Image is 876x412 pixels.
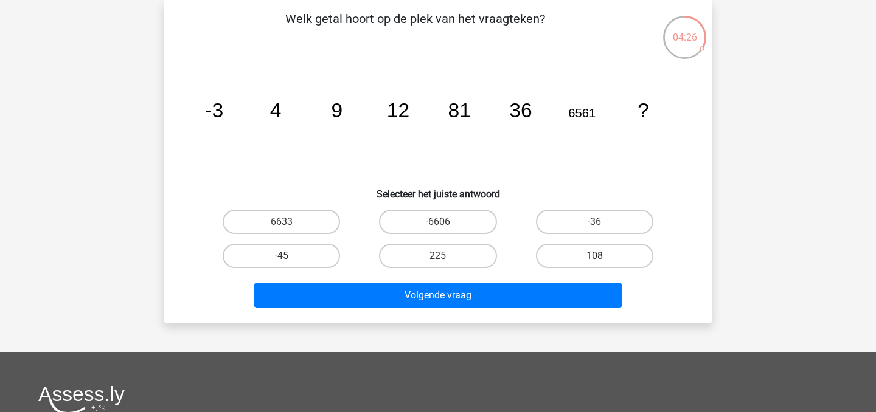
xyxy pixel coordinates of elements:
[638,99,649,122] tspan: ?
[183,179,693,200] h6: Selecteer het juiste antwoord
[183,10,647,46] p: Welk getal hoort op de plek van het vraagteken?
[223,210,340,234] label: 6633
[568,106,596,120] tspan: 6561
[536,244,653,268] label: 108
[254,283,622,308] button: Volgende vraag
[536,210,653,234] label: -36
[509,99,532,122] tspan: 36
[387,99,409,122] tspan: 12
[379,244,496,268] label: 225
[331,99,342,122] tspan: 9
[270,99,282,122] tspan: 4
[662,15,707,45] div: 04:26
[379,210,496,234] label: -6606
[223,244,340,268] label: -45
[448,99,471,122] tspan: 81
[205,99,223,122] tspan: -3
